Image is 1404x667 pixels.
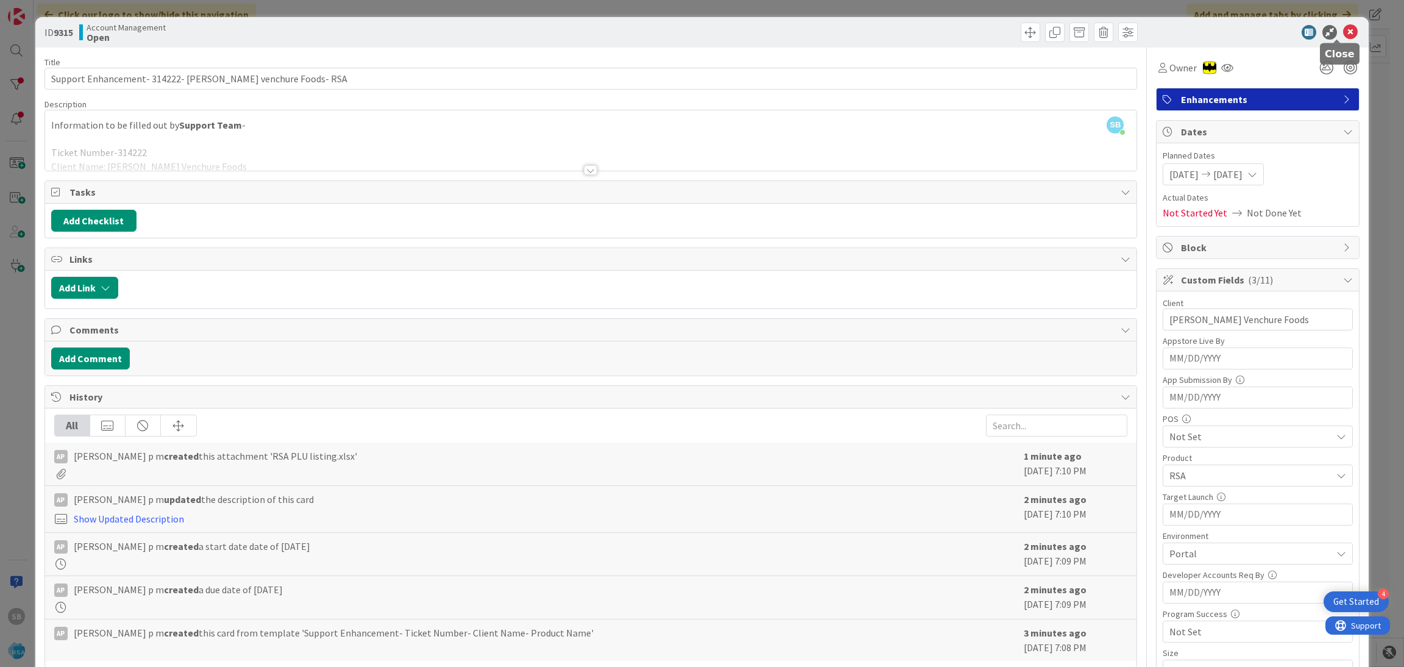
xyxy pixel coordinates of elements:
[44,25,73,40] span: ID
[1213,167,1243,182] span: [DATE]
[44,57,60,68] label: Title
[54,493,68,507] div: Ap
[1181,124,1337,139] span: Dates
[1024,493,1087,505] b: 2 minutes ago
[74,492,314,507] span: [PERSON_NAME] p m the description of this card
[51,118,1131,132] p: Information to be filled out by -
[1024,583,1087,596] b: 2 minutes ago
[1163,205,1227,220] span: Not Started Yet
[44,99,87,110] span: Description
[1163,493,1353,501] div: Target Launch
[1169,348,1346,369] input: MM/DD/YYYY
[1324,591,1389,612] div: Open Get Started checklist, remaining modules: 4
[87,23,166,32] span: Account Management
[164,583,199,596] b: created
[1181,92,1337,107] span: Enhancements
[74,582,283,597] span: [PERSON_NAME] p m a due date of [DATE]
[164,540,199,552] b: created
[69,185,1115,199] span: Tasks
[1169,546,1331,561] span: Portal
[1024,539,1127,569] div: [DATE] 7:09 PM
[1169,504,1346,525] input: MM/DD/YYYY
[51,210,136,232] button: Add Checklist
[69,390,1115,404] span: History
[1378,588,1389,599] div: 4
[1169,167,1199,182] span: [DATE]
[54,540,68,554] div: Ap
[1107,116,1124,134] span: SB
[54,26,73,38] b: 9315
[1163,337,1353,345] div: Appstore Live By
[1024,627,1087,639] b: 3 minutes ago
[986,415,1127,437] input: Search...
[1169,582,1346,603] input: MM/DD/YYYY
[1163,454,1353,462] div: Product
[1169,429,1331,444] span: Not Set
[74,449,357,463] span: [PERSON_NAME] p m this attachment 'RSA PLU listing.xlsx'
[1163,532,1353,540] div: Environment
[1024,626,1127,655] div: [DATE] 7:08 PM
[51,348,130,369] button: Add Comment
[51,277,118,299] button: Add Link
[164,493,201,505] b: updated
[54,627,68,640] div: Ap
[1163,610,1353,618] div: Program Success
[1181,240,1337,255] span: Block
[1169,387,1346,408] input: MM/DD/YYYY
[1325,48,1355,60] h5: Close
[164,627,199,639] b: created
[1163,571,1353,579] div: Developer Accounts Req By
[1024,450,1082,462] b: 1 minute ago
[1333,596,1379,608] div: Get Started
[1247,205,1302,220] span: Not Done Yet
[54,450,68,463] div: Ap
[74,513,184,525] a: Show Updated Description
[1203,61,1216,74] img: AC
[44,68,1138,90] input: type card name here...
[1024,582,1127,613] div: [DATE] 7:09 PM
[1248,274,1273,286] span: ( 3/11 )
[1163,415,1353,423] div: POS
[69,323,1115,337] span: Comments
[69,252,1115,266] span: Links
[1024,540,1087,552] b: 2 minutes ago
[87,32,166,42] b: Open
[1163,191,1353,204] span: Actual Dates
[164,450,199,462] b: created
[1169,624,1331,639] span: Not Set
[26,2,55,16] span: Support
[74,626,594,640] span: [PERSON_NAME] p m this card from template 'Support Enhancement- Ticket Number- Client Name- Produ...
[74,539,310,554] span: [PERSON_NAME] p m a start date date of [DATE]
[55,415,90,436] div: All
[179,119,242,131] strong: Support Team
[1163,376,1353,384] div: App Submission By
[1181,273,1337,287] span: Custom Fields
[1163,149,1353,162] span: Planned Dates
[1024,492,1127,526] div: [DATE] 7:10 PM
[1169,60,1197,75] span: Owner
[54,583,68,597] div: Ap
[1024,449,1127,479] div: [DATE] 7:10 PM
[1163,298,1183,309] label: Client
[1163,649,1353,657] div: Size
[1169,468,1331,483] span: RSA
